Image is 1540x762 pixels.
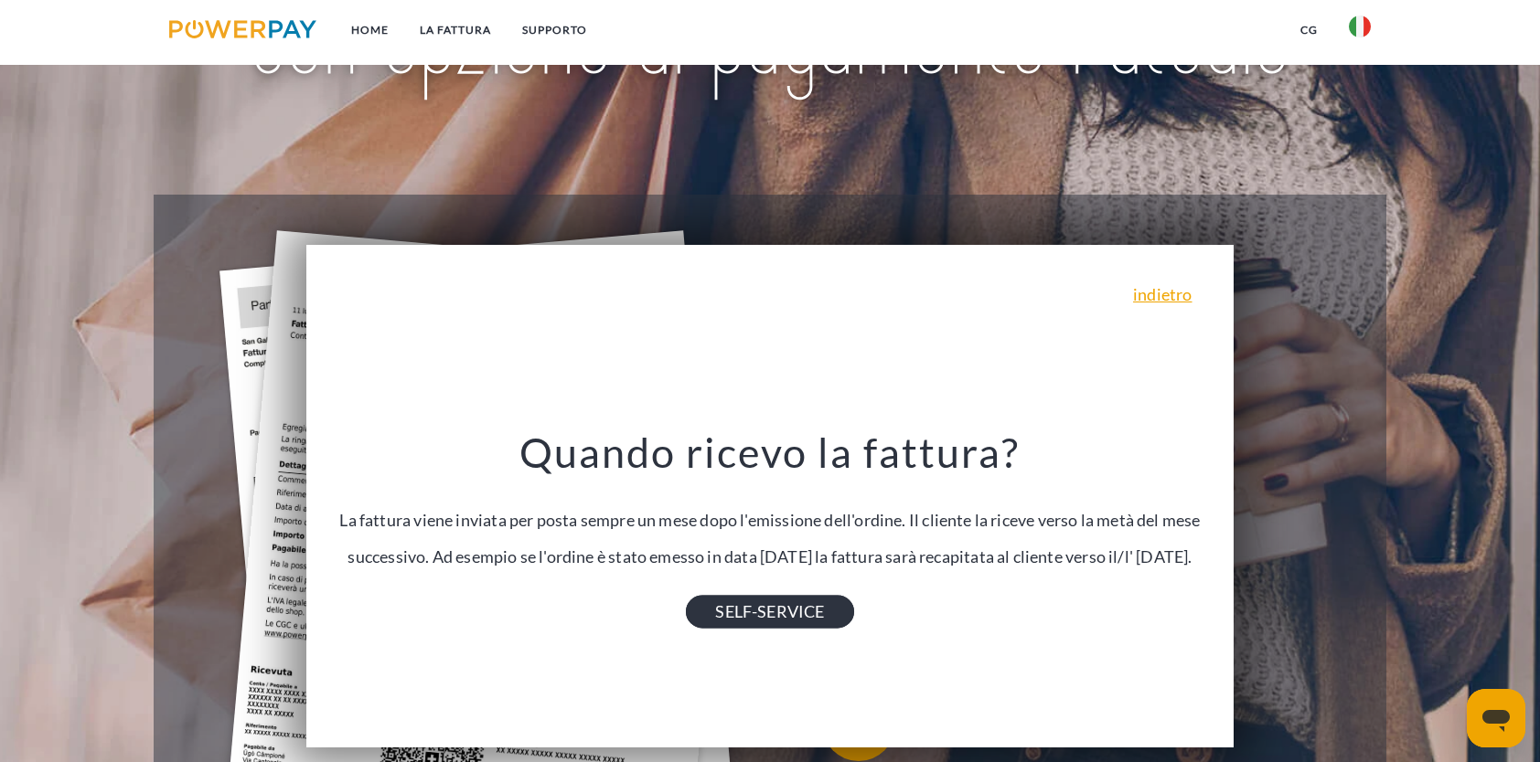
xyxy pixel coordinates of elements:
a: Home [336,14,404,47]
a: SELF-SERVICE [686,595,853,628]
iframe: Pulsante per aprire la finestra di messaggistica [1467,689,1525,747]
h3: Quando ricevo la fattura? [320,428,1219,479]
img: logo-powerpay.svg [169,20,316,38]
a: LA FATTURA [404,14,507,47]
div: La fattura viene inviata per posta sempre un mese dopo l'emissione dell'ordine. Il cliente la ric... [320,428,1219,611]
a: indietro [1133,286,1192,302]
img: it [1349,16,1371,37]
a: CG [1285,14,1333,47]
a: Supporto [507,14,603,47]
